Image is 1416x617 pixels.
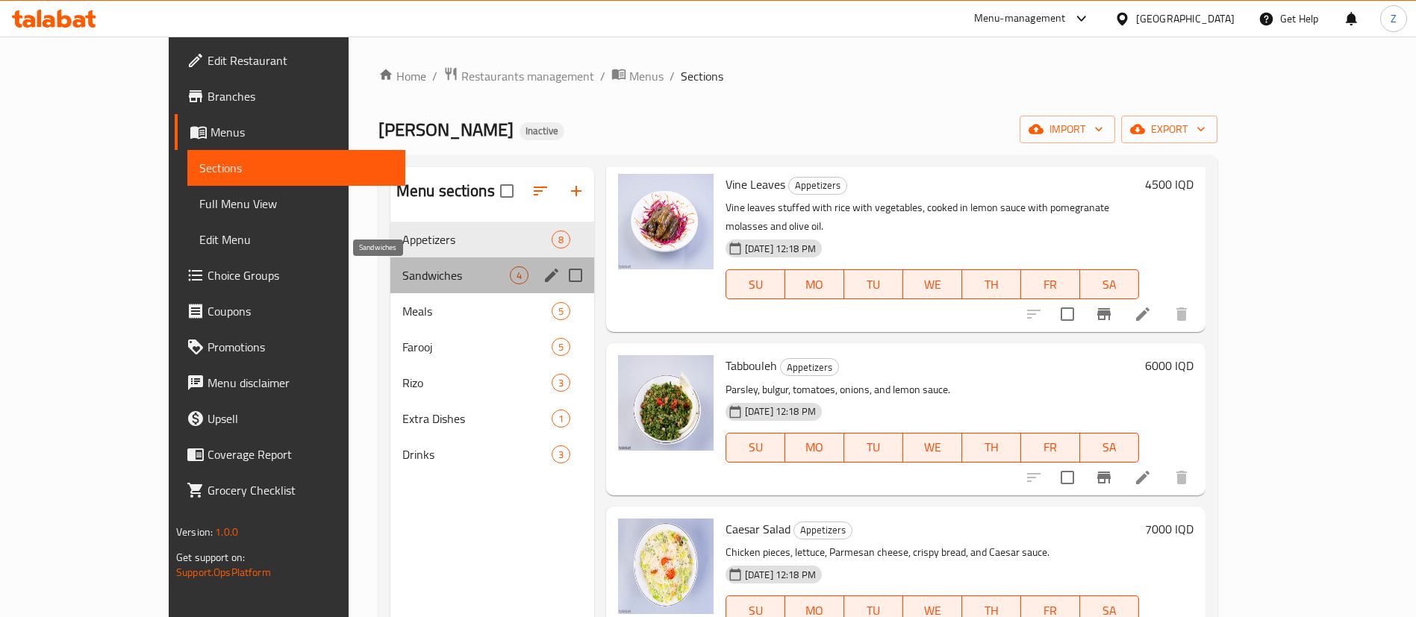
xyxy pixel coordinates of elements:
div: Menu-management [974,10,1066,28]
button: TH [962,433,1021,463]
div: Appetizers [793,522,852,539]
span: Upsell [208,410,393,427]
span: Sections [681,67,723,85]
a: Branches [175,78,405,114]
button: delete [1164,460,1200,495]
a: Edit Restaurant [175,43,405,78]
span: Promotions [208,338,393,356]
button: FR [1021,433,1080,463]
a: Grocery Checklist [175,472,405,508]
span: Coupons [208,302,393,320]
span: Select to update [1052,298,1083,330]
li: / [670,67,675,85]
span: TH [968,436,1015,458]
span: Get support on: [176,548,245,567]
h2: Menu sections [396,180,495,202]
span: 5 [552,340,570,354]
button: SU [726,269,785,299]
button: Add section [558,173,594,209]
nav: Menu sections [390,216,594,478]
button: import [1020,116,1115,143]
button: Branch-specific-item [1086,296,1122,332]
p: Chicken pieces, lettuce, Parmesan cheese, crispy bread, and Caesar sauce. [726,543,1139,562]
h6: 6000 IQD [1145,355,1194,376]
span: Inactive [520,125,564,137]
button: MO [785,433,844,463]
span: MO [791,274,838,295]
button: MO [785,269,844,299]
span: TH [968,274,1015,295]
span: Farooj [402,338,552,356]
span: Edit Menu [199,231,393,248]
button: edit [540,264,563,286]
span: 1 [552,412,570,426]
div: items [510,266,528,284]
span: Rizo [402,374,552,392]
button: WE [903,269,962,299]
button: Branch-specific-item [1086,460,1122,495]
span: 4 [511,269,528,283]
span: Menus [210,123,393,141]
span: WE [909,274,956,295]
img: Tabbouleh [618,355,714,451]
span: Edit Restaurant [208,51,393,69]
span: Z [1391,10,1397,27]
p: Parsley, bulgur, tomatoes, onions, and lemon sauce. [726,380,1139,399]
div: Appetizers [788,177,847,195]
a: Coverage Report [175,436,405,472]
span: 1.0.0 [215,522,238,542]
span: Select all sections [491,175,523,207]
a: Menus [611,66,664,86]
span: [DATE] 12:18 PM [739,404,822,419]
li: / [600,67,605,85]
div: Appetizers [402,231,552,248]
button: delete [1164,296,1200,332]
div: Extra Dishes [402,410,552,427]
span: FR [1027,436,1074,458]
span: 5 [552,304,570,319]
span: Choice Groups [208,266,393,284]
a: Support.OpsPlatform [176,563,271,582]
div: items [552,445,570,463]
div: Rizo3 [390,365,594,401]
span: SA [1086,274,1133,295]
span: Tabbouleh [726,354,777,377]
span: Appetizers [794,522,852,539]
span: Caesar Salad [726,518,790,540]
p: Vine leaves stuffed with rice with vegetables, cooked in lemon sauce with pomegranate molasses an... [726,198,1139,236]
span: SA [1086,436,1133,458]
span: Version: [176,522,213,542]
a: Full Menu View [187,186,405,222]
span: Full Menu View [199,195,393,213]
div: Drinks3 [390,436,594,472]
button: TH [962,269,1021,299]
span: Meals [402,302,552,320]
span: Sandwiches [402,266,510,284]
span: WE [909,436,956,458]
a: Sections [187,150,405,186]
span: Grocery Checklist [208,481,393,499]
img: Vine Leaves [618,174,714,269]
button: SU [726,433,785,463]
button: TU [844,433,903,463]
a: Upsell [175,401,405,436]
span: 3 [552,376,570,390]
span: MO [791,436,838,458]
a: Promotions [175,329,405,365]
a: Restaurants management [443,66,594,86]
li: / [432,67,437,85]
a: Edit menu item [1134,305,1152,323]
span: 8 [552,233,570,247]
span: [DATE] 12:18 PM [739,568,822,582]
div: Meals5 [390,293,594,329]
div: Extra Dishes1 [390,401,594,436]
a: Menus [175,114,405,150]
h6: 4500 IQD [1145,174,1194,195]
div: Sandwiches4edit [390,257,594,293]
div: items [552,302,570,320]
span: SU [732,436,779,458]
div: Appetizers8 [390,222,594,257]
span: Menus [629,67,664,85]
span: Select to update [1052,462,1083,493]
